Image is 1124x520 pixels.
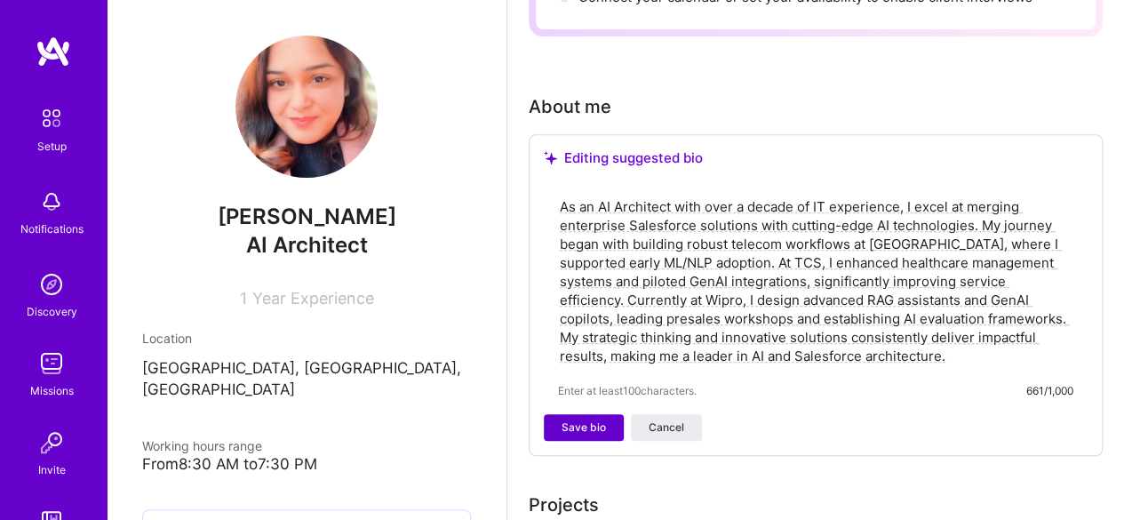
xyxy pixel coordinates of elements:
[1026,381,1073,400] div: 661/1,000
[38,460,66,479] div: Invite
[235,36,378,178] img: User Avatar
[558,196,1073,367] textarea: As an AI Architect with over a decade of IT experience, I excel at merging enterprise Salesforce ...
[142,455,471,474] div: From 8:30 AM to 7:30 PM
[27,302,77,321] div: Discovery
[246,232,368,258] span: AI Architect
[20,220,84,238] div: Notifications
[544,414,624,441] button: Save bio
[649,420,684,436] span: Cancel
[142,358,471,401] p: [GEOGRAPHIC_DATA], [GEOGRAPHIC_DATA], [GEOGRAPHIC_DATA]
[544,149,1088,167] div: Editing suggested bio
[34,425,69,460] img: Invite
[142,438,262,453] span: Working hours range
[631,414,702,441] button: Cancel
[142,329,471,348] div: Location
[558,381,697,400] span: Enter at least 100 characters.
[529,492,599,518] div: Add projects you've worked on
[562,420,606,436] span: Save bio
[33,100,70,137] img: setup
[142,204,471,230] span: [PERSON_NAME]
[240,289,247,308] span: 1
[529,93,611,120] div: About me
[252,289,374,308] span: Year Experience
[529,492,599,518] div: Projects
[36,36,71,68] img: logo
[37,137,67,156] div: Setup
[34,267,69,302] img: discovery
[30,381,74,400] div: Missions
[34,184,69,220] img: bell
[34,346,69,381] img: teamwork
[544,151,557,164] i: icon SuggestedTeams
